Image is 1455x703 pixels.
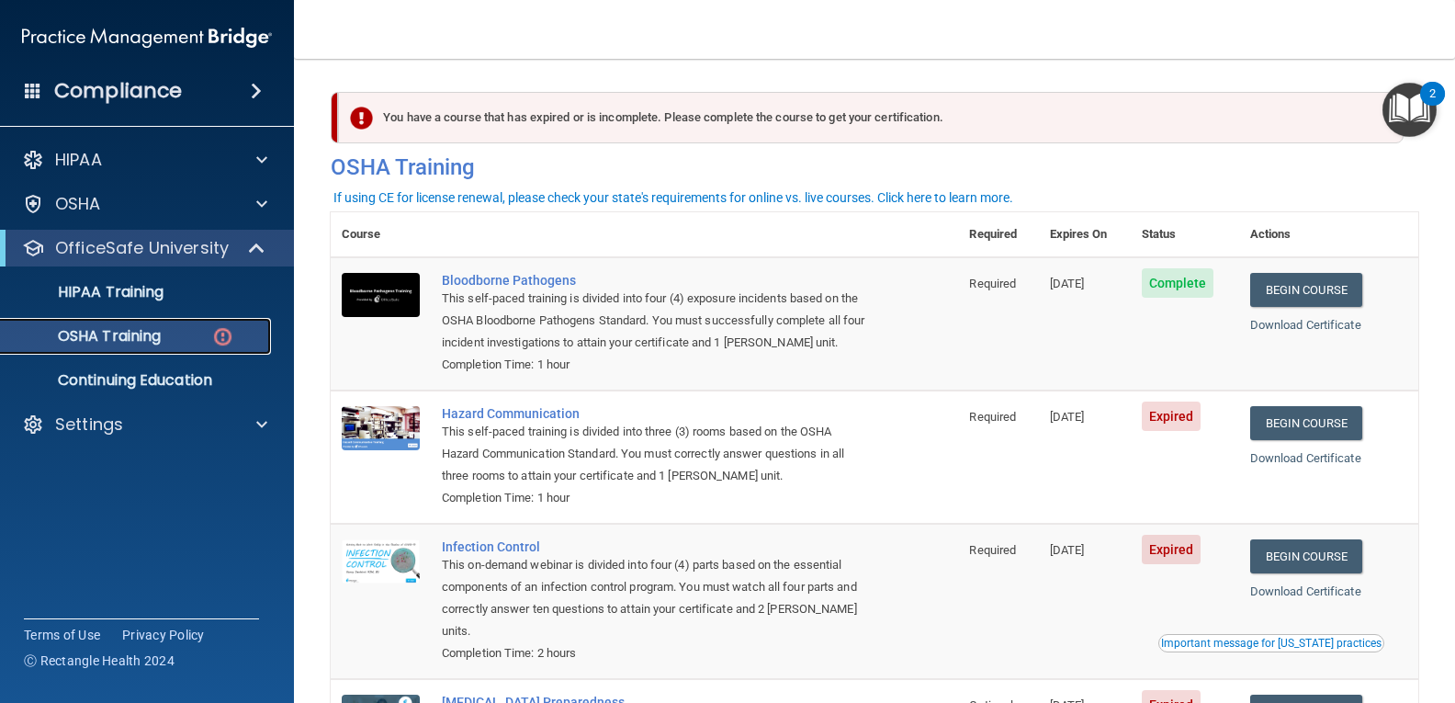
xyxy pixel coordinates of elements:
[1250,273,1362,307] a: Begin Course
[211,325,234,348] img: danger-circle.6113f641.png
[331,154,1418,180] h4: OSHA Training
[1239,212,1418,257] th: Actions
[969,277,1016,290] span: Required
[55,237,229,259] p: OfficeSafe University
[1429,94,1436,118] div: 2
[1161,638,1382,649] div: Important message for [US_STATE] practices
[24,652,175,670] span: Ⓒ Rectangle Health 2024
[1039,212,1131,257] th: Expires On
[12,283,164,301] p: HIPAA Training
[331,188,1016,207] button: If using CE for license renewal, please check your state's requirements for online vs. live cours...
[122,626,205,644] a: Privacy Policy
[55,193,101,215] p: OSHA
[12,327,161,346] p: OSHA Training
[22,193,267,215] a: OSHA
[1050,277,1085,290] span: [DATE]
[1250,406,1362,440] a: Begin Course
[22,149,267,171] a: HIPAA
[24,626,100,644] a: Terms of Use
[442,554,866,642] div: This on-demand webinar is divided into four (4) parts based on the essential components of an inf...
[1250,318,1361,332] a: Download Certificate
[442,421,866,487] div: This self-paced training is divided into three (3) rooms based on the OSHA Hazard Communication S...
[22,237,266,259] a: OfficeSafe University
[338,92,1404,143] div: You have a course that has expired or is incomplete. Please complete the course to get your certi...
[442,288,866,354] div: This self-paced training is divided into four (4) exposure incidents based on the OSHA Bloodborne...
[442,642,866,664] div: Completion Time: 2 hours
[55,414,123,436] p: Settings
[54,78,182,104] h4: Compliance
[1250,539,1362,573] a: Begin Course
[442,539,866,554] a: Infection Control
[12,371,263,390] p: Continuing Education
[350,107,373,130] img: exclamation-circle-solid-danger.72ef9ffc.png
[55,149,102,171] p: HIPAA
[333,191,1013,204] div: If using CE for license renewal, please check your state's requirements for online vs. live cours...
[1250,451,1361,465] a: Download Certificate
[958,212,1038,257] th: Required
[22,414,267,436] a: Settings
[1050,543,1085,557] span: [DATE]
[442,354,866,376] div: Completion Time: 1 hour
[1131,212,1239,257] th: Status
[442,487,866,509] div: Completion Time: 1 hour
[1382,83,1437,137] button: Open Resource Center, 2 new notifications
[22,19,272,56] img: PMB logo
[1050,410,1085,424] span: [DATE]
[442,273,866,288] a: Bloodborne Pathogens
[1142,402,1201,431] span: Expired
[1250,584,1361,598] a: Download Certificate
[1142,268,1214,298] span: Complete
[1158,634,1384,652] button: Read this if you are a dental practitioner in the state of CA
[1142,535,1201,564] span: Expired
[442,406,866,421] a: Hazard Communication
[969,543,1016,557] span: Required
[969,410,1016,424] span: Required
[331,212,431,257] th: Course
